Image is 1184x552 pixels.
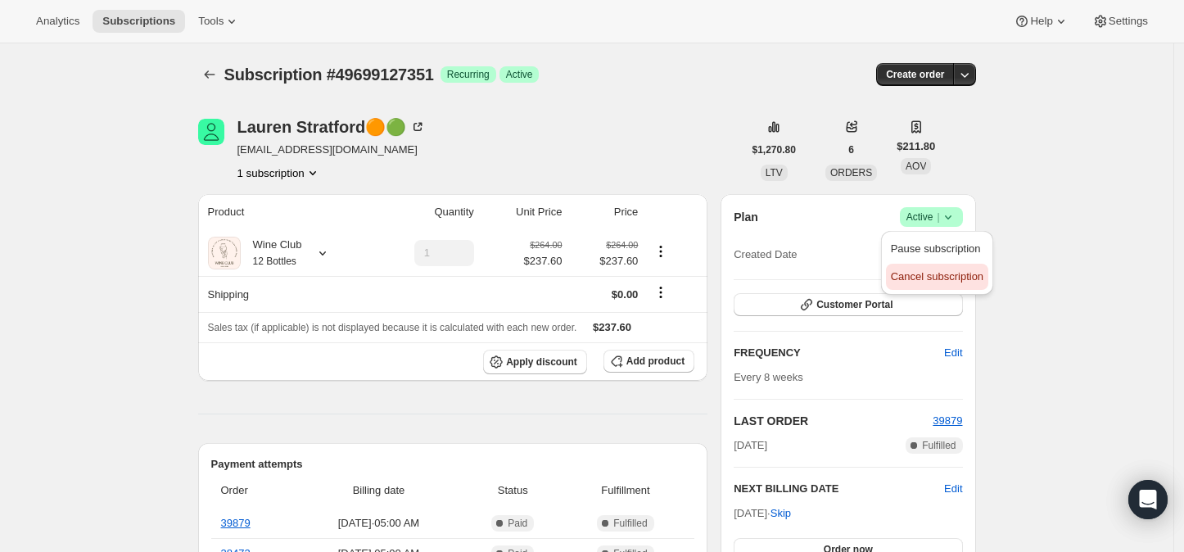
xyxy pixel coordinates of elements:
[648,242,674,260] button: Product actions
[483,350,587,374] button: Apply discount
[891,242,981,255] span: Pause subscription
[734,413,933,429] h2: LAST ORDER
[102,15,175,28] span: Subscriptions
[626,355,685,368] span: Add product
[734,293,962,316] button: Customer Portal
[523,253,562,269] span: $237.60
[734,507,791,519] span: [DATE] ·
[221,517,251,529] a: 39879
[648,283,674,301] button: Shipping actions
[508,517,527,530] span: Paid
[211,456,695,473] h2: Payment attempts
[933,413,962,429] button: 39879
[567,482,685,499] span: Fulfillment
[944,345,962,361] span: Edit
[734,481,944,497] h2: NEXT BILLING DATE
[208,237,241,269] img: product img
[198,15,224,28] span: Tools
[1004,10,1078,33] button: Help
[922,439,956,452] span: Fulfilled
[886,68,944,81] span: Create order
[224,66,434,84] span: Subscription #49699127351
[886,264,988,290] button: Cancel subscription
[830,167,872,179] span: ORDERS
[253,256,296,267] small: 12 Bottles
[934,340,972,366] button: Edit
[734,209,758,225] h2: Plan
[530,240,562,250] small: $264.00
[891,270,983,283] span: Cancel subscription
[1082,10,1158,33] button: Settings
[469,482,557,499] span: Status
[766,167,783,179] span: LTV
[198,276,369,312] th: Shipping
[198,63,221,86] button: Subscriptions
[211,473,294,509] th: Order
[479,194,567,230] th: Unit Price
[771,505,791,522] span: Skip
[447,68,490,81] span: Recurring
[743,138,806,161] button: $1,270.80
[734,247,797,263] span: Created Date
[838,138,864,161] button: 6
[752,143,796,156] span: $1,270.80
[933,414,962,427] a: 39879
[237,142,427,158] span: [EMAIL_ADDRESS][DOMAIN_NAME]
[237,165,321,181] button: Product actions
[734,437,767,454] span: [DATE]
[298,515,459,532] span: [DATE] · 05:00 AM
[369,194,479,230] th: Quantity
[298,482,459,499] span: Billing date
[886,236,988,262] button: Pause subscription
[816,298,893,311] span: Customer Portal
[188,10,250,33] button: Tools
[93,10,185,33] button: Subscriptions
[26,10,89,33] button: Analytics
[237,119,427,135] div: Lauren Stratford🟠🟢
[848,143,854,156] span: 6
[1109,15,1148,28] span: Settings
[208,322,577,333] span: Sales tax (if applicable) is not displayed because it is calculated with each new order.
[506,355,577,369] span: Apply discount
[241,237,302,269] div: Wine Club
[897,138,935,155] span: $211.80
[944,481,962,497] button: Edit
[593,321,631,333] span: $237.60
[572,253,638,269] span: $237.60
[876,63,954,86] button: Create order
[506,68,533,81] span: Active
[1128,480,1168,519] div: Open Intercom Messenger
[906,161,926,172] span: AOV
[906,209,956,225] span: Active
[606,240,638,250] small: $264.00
[612,288,639,301] span: $0.00
[198,194,369,230] th: Product
[567,194,643,230] th: Price
[603,350,694,373] button: Add product
[734,345,944,361] h2: FREQUENCY
[1030,15,1052,28] span: Help
[198,119,224,145] span: Lauren Stratford🟠🟢
[761,500,801,527] button: Skip
[36,15,79,28] span: Analytics
[613,517,647,530] span: Fulfilled
[734,371,803,383] span: Every 8 weeks
[937,210,939,224] span: |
